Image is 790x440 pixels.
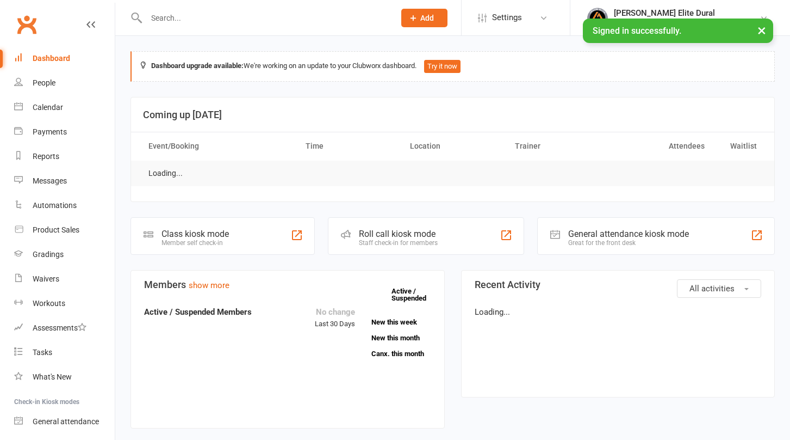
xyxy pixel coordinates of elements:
[33,54,70,63] div: Dashboard
[371,350,431,357] a: Canx. this month
[359,229,438,239] div: Roll call kiosk mode
[33,152,59,161] div: Reports
[752,19,772,42] button: ×
[189,280,229,290] a: show more
[143,10,387,26] input: Search...
[143,109,762,120] h3: Coming up [DATE]
[33,348,52,357] div: Tasks
[14,340,115,365] a: Tasks
[33,103,63,112] div: Calendar
[424,60,461,73] button: Try it now
[14,267,115,291] a: Waivers
[14,242,115,267] a: Gradings
[614,8,760,18] div: [PERSON_NAME] Elite Dural
[505,132,610,160] th: Trainer
[33,250,64,259] div: Gradings
[14,46,115,71] a: Dashboard
[359,239,438,247] div: Staff check-in for members
[33,127,67,136] div: Payments
[144,279,431,290] h3: Members
[139,132,296,160] th: Event/Booking
[14,144,115,169] a: Reports
[14,120,115,144] a: Payments
[568,239,689,247] div: Great for the front desk
[33,176,67,185] div: Messages
[296,132,401,160] th: Time
[391,279,439,310] a: Active / Suspended
[33,299,65,308] div: Workouts
[677,279,761,298] button: All activities
[14,71,115,95] a: People
[400,132,505,160] th: Location
[371,334,431,341] a: New this month
[14,169,115,193] a: Messages
[33,78,55,87] div: People
[609,132,714,160] th: Attendees
[568,229,689,239] div: General attendance kiosk mode
[593,26,681,36] span: Signed in successfully.
[33,274,59,283] div: Waivers
[714,132,767,160] th: Waitlist
[33,417,99,426] div: General attendance
[689,284,735,294] span: All activities
[614,18,760,28] div: [PERSON_NAME] Elite Jiu [PERSON_NAME]
[139,161,192,186] td: Loading...
[371,319,431,326] a: New this week
[144,307,252,317] strong: Active / Suspended Members
[401,9,447,27] button: Add
[492,5,522,30] span: Settings
[14,218,115,242] a: Product Sales
[587,7,608,29] img: thumb_image1702864552.png
[14,316,115,340] a: Assessments
[14,291,115,316] a: Workouts
[33,225,79,234] div: Product Sales
[475,279,762,290] h3: Recent Activity
[420,14,434,22] span: Add
[33,201,77,210] div: Automations
[130,51,775,82] div: We're working on an update to your Clubworx dashboard.
[14,193,115,218] a: Automations
[14,410,115,434] a: General attendance kiosk mode
[13,11,40,38] a: Clubworx
[161,229,229,239] div: Class kiosk mode
[161,239,229,247] div: Member self check-in
[33,323,86,332] div: Assessments
[33,372,72,381] div: What's New
[475,305,762,319] p: Loading...
[315,305,355,319] div: No change
[151,62,244,70] strong: Dashboard upgrade available:
[14,365,115,389] a: What's New
[14,95,115,120] a: Calendar
[315,305,355,330] div: Last 30 Days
